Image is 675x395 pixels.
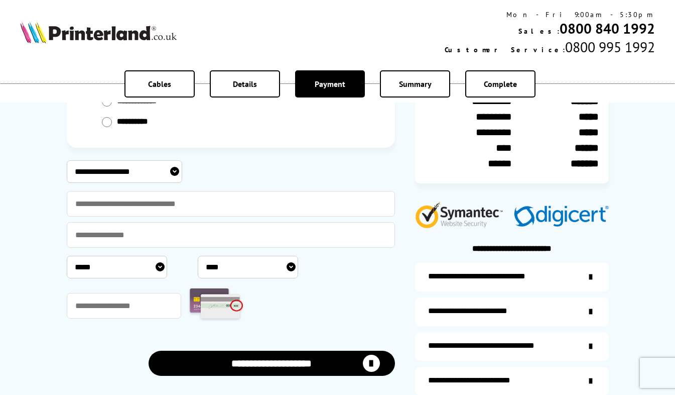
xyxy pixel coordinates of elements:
[233,79,257,89] span: Details
[518,27,560,36] span: Sales:
[399,79,432,89] span: Summary
[484,79,517,89] span: Complete
[148,79,171,89] span: Cables
[315,79,345,89] span: Payment
[415,263,609,291] a: additional-ink
[20,21,177,43] img: Printerland Logo
[445,45,565,54] span: Customer Service:
[415,332,609,361] a: additional-cables
[560,19,655,38] a: 0800 840 1992
[415,298,609,326] a: items-arrive
[445,10,655,19] div: Mon - Fri 9:00am - 5:30pm
[565,38,655,56] span: 0800 995 1992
